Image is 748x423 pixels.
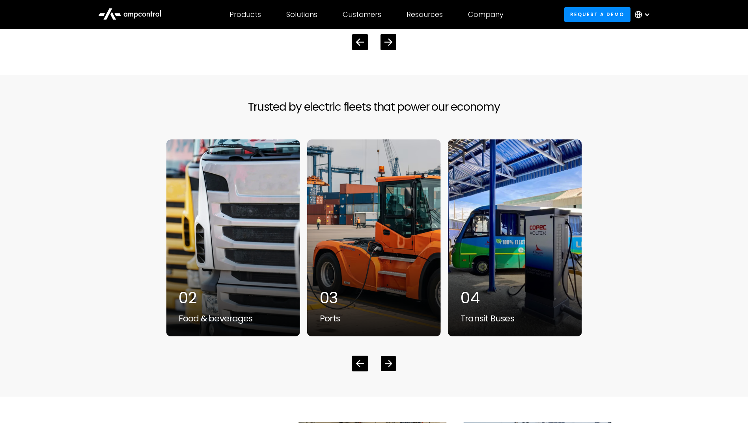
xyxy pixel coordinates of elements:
div: Transit Buses [461,314,569,324]
div: Customers [343,10,381,19]
div: 03 [320,288,428,307]
div: Products [229,10,261,19]
div: Resources [407,10,443,19]
div: 02 [179,288,287,307]
div: Next slide [381,356,396,371]
div: Solutions [286,10,317,19]
div: Ports [320,314,428,324]
div: Previous slide [352,34,368,50]
div: Previous slide [352,356,368,371]
h2: Trusted by electric fleets that power our economy [248,100,500,114]
div: Company [468,10,504,19]
div: Food & beverages [179,314,287,324]
a: 02Food & beverages [166,139,300,337]
div: 4 / 7 [448,139,582,337]
div: 2 / 7 [166,139,300,337]
div: 04 [461,288,569,307]
div: Next slide [381,34,396,50]
a: EV bus operation with AI and software04Transit Buses [448,139,582,337]
div: 3 / 7 [307,139,441,337]
a: Request a demo [564,7,630,22]
a: eletric terminal tractor at port03Ports [307,139,441,337]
